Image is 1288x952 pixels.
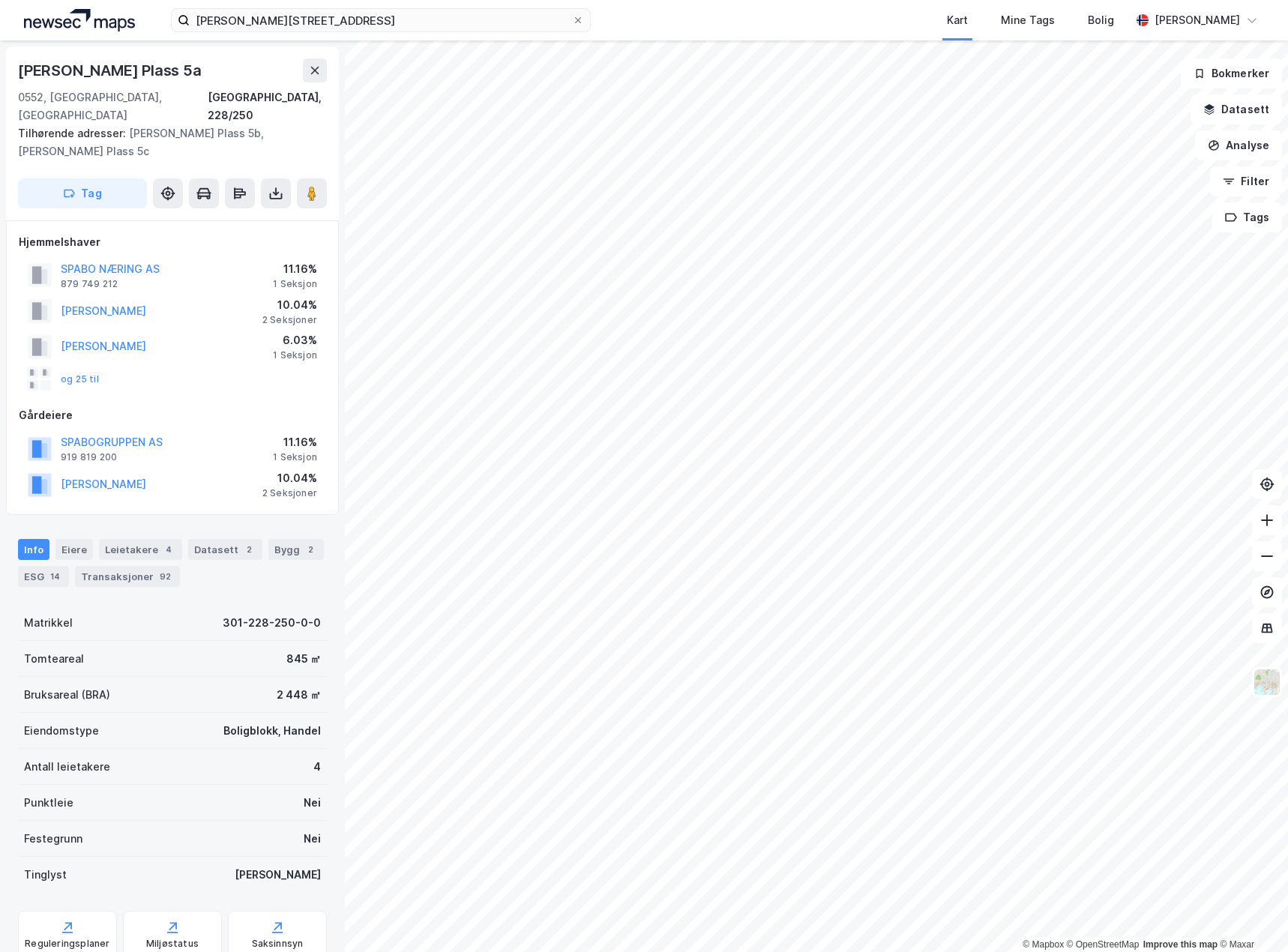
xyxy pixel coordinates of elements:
[146,938,199,950] div: Miljøstatus
[25,938,109,950] div: Reguleringsplaner
[18,127,129,139] span: Tilhørende adresser:
[947,11,968,29] div: Kart
[47,569,63,584] div: 14
[304,794,321,812] div: Nei
[1213,880,1288,952] div: Kontrollprogram for chat
[18,124,315,160] div: [PERSON_NAME] Plass 5b, [PERSON_NAME] Plass 5c
[235,866,321,884] div: [PERSON_NAME]
[24,9,135,31] img: logo.a4113a55bc3d86da70a041830d287a7e.svg
[1253,668,1281,696] img: Z
[273,349,317,361] div: 1 Seksjon
[241,542,256,557] div: 2
[75,566,180,587] div: Transaksjoner
[24,650,84,668] div: Tomteareal
[24,830,82,848] div: Festegrunn
[313,758,321,776] div: 4
[1067,939,1140,950] a: OpenStreetMap
[18,88,208,124] div: 0552, [GEOGRAPHIC_DATA], [GEOGRAPHIC_DATA]
[1023,939,1064,950] a: Mapbox
[268,539,324,560] div: Bygg
[273,331,317,349] div: 6.03%
[24,866,67,884] div: Tinglyst
[61,451,117,463] div: 919 819 200
[24,758,110,776] div: Antall leietakere
[1181,58,1282,88] button: Bokmerker
[252,938,304,950] div: Saksinnsyn
[273,451,317,463] div: 1 Seksjon
[1212,202,1282,232] button: Tags
[277,686,321,704] div: 2 448 ㎡
[24,722,99,740] div: Eiendomstype
[262,314,317,326] div: 2 Seksjoner
[19,406,326,424] div: Gårdeiere
[1088,11,1114,29] div: Bolig
[99,539,182,560] div: Leietakere
[262,487,317,499] div: 2 Seksjoner
[223,722,321,740] div: Boligblokk, Handel
[223,614,321,632] div: 301-228-250-0-0
[304,830,321,848] div: Nei
[1001,11,1055,29] div: Mine Tags
[19,233,326,251] div: Hjemmelshaver
[161,542,176,557] div: 4
[273,260,317,278] div: 11.16%
[157,569,174,584] div: 92
[24,794,73,812] div: Punktleie
[1155,11,1240,29] div: [PERSON_NAME]
[188,539,262,560] div: Datasett
[1195,130,1282,160] button: Analyse
[18,178,147,208] button: Tag
[55,539,93,560] div: Eiere
[208,88,327,124] div: [GEOGRAPHIC_DATA], 228/250
[262,296,317,314] div: 10.04%
[1191,94,1282,124] button: Datasett
[190,9,572,31] input: Søk på adresse, matrikkel, gårdeiere, leietakere eller personer
[18,58,205,82] div: [PERSON_NAME] Plass 5a
[273,433,317,451] div: 11.16%
[1213,880,1288,952] iframe: Chat Widget
[286,650,321,668] div: 845 ㎡
[262,469,317,487] div: 10.04%
[61,278,118,290] div: 879 749 212
[24,686,110,704] div: Bruksareal (BRA)
[1143,939,1218,950] a: Improve this map
[18,566,69,587] div: ESG
[273,278,317,290] div: 1 Seksjon
[303,542,318,557] div: 2
[1210,166,1282,196] button: Filter
[18,539,49,560] div: Info
[24,614,73,632] div: Matrikkel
